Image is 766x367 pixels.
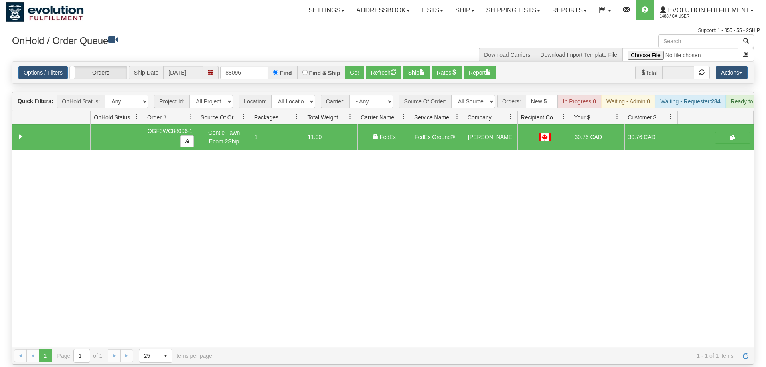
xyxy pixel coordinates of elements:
input: Search [658,34,738,48]
label: Find [280,70,292,76]
span: Total Weight [307,113,338,121]
a: Company filter column settings [504,110,517,124]
a: Customer $ filter column settings [664,110,677,124]
span: Source Of Order [201,113,241,121]
h3: OnHold / Order Queue [12,34,377,46]
a: Service Name filter column settings [450,110,464,124]
span: Orders: [497,95,526,108]
span: Packages [254,113,278,121]
span: Carrier Name [361,113,394,121]
a: Shipping lists [480,0,546,20]
td: [PERSON_NAME] [464,124,517,150]
a: Options / Filters [18,66,68,79]
a: Download Import Template File [540,52,617,58]
strong: 5 [544,98,547,105]
a: Your $ filter column settings [610,110,624,124]
td: FedEx Ground® [411,124,464,150]
span: Page of 1 [57,349,103,363]
span: Recipient Country [521,113,561,121]
div: New: [526,95,558,108]
span: Customer $ [628,113,656,121]
label: Find & Ship [309,70,340,76]
a: Collapse [16,132,26,142]
strong: 284 [711,98,720,105]
strong: 0 [593,98,596,105]
a: Settings [302,0,350,20]
td: 30.76 CAD [624,124,678,150]
span: 11.00 [308,134,322,140]
a: Source Of Order filter column settings [237,110,251,124]
button: Rates [432,66,462,79]
span: Total [635,66,663,79]
span: Your $ [574,113,590,121]
button: Actions [716,66,748,79]
button: Search [738,34,754,48]
span: Source Of Order: [399,95,451,108]
span: Evolution Fulfillment [666,7,750,14]
td: 30.76 CAD [571,124,624,150]
a: OnHold Status filter column settings [130,110,144,124]
span: Page sizes drop down [139,349,172,363]
a: Download Carriers [484,52,530,58]
span: 25 [144,352,154,360]
a: Evolution Fulfillment 1488 / CA User [654,0,760,20]
iframe: chat widget [748,143,765,224]
span: Ship Date [129,66,163,79]
a: Refresh [739,349,752,362]
a: Ship [449,0,480,20]
span: Company [468,113,492,121]
a: Order # filter column settings [184,110,197,124]
input: Order # [220,66,268,79]
span: Service Name [414,113,449,121]
label: Quick Filters: [18,97,53,105]
span: Location: [239,95,271,108]
button: Report [464,66,496,79]
div: Waiting - Admin: [601,95,655,108]
span: FedEx [380,134,396,140]
div: In Progress: [558,95,601,108]
label: Orders [70,66,127,79]
a: Total Weight filter column settings [344,110,357,124]
span: OnHold Status [94,113,130,121]
button: Ship [403,66,430,79]
img: CA [539,133,551,141]
a: Recipient Country filter column settings [557,110,571,124]
div: Gentle Fawn Ecom 2Ship [201,128,247,146]
div: Waiting - Requester: [655,95,725,108]
input: Page 1 [74,349,90,362]
span: select [159,349,172,362]
div: grid toolbar [12,92,754,111]
span: 1 - 1 of 1 items [223,353,734,359]
a: Lists [416,0,449,20]
button: Shipping Documents [715,132,750,144]
span: 1 [254,134,257,140]
strong: 0 [647,98,650,105]
span: Carrier: [321,95,349,108]
button: Refresh [366,66,401,79]
span: Page 1 [39,349,51,362]
span: OGF3WC88096-1 [148,128,193,134]
a: Reports [546,0,593,20]
img: logo1488.jpg [6,2,84,22]
span: OnHold Status: [57,95,105,108]
div: Support: 1 - 855 - 55 - 2SHIP [6,27,760,34]
span: items per page [139,349,212,363]
span: Order # [147,113,166,121]
button: Go! [345,66,364,79]
a: Addressbook [350,0,416,20]
button: Copy to clipboard [180,135,194,147]
input: Import [622,48,738,61]
span: 1488 / CA User [660,12,720,20]
a: Carrier Name filter column settings [397,110,411,124]
span: Project Id: [154,95,189,108]
a: Packages filter column settings [290,110,304,124]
